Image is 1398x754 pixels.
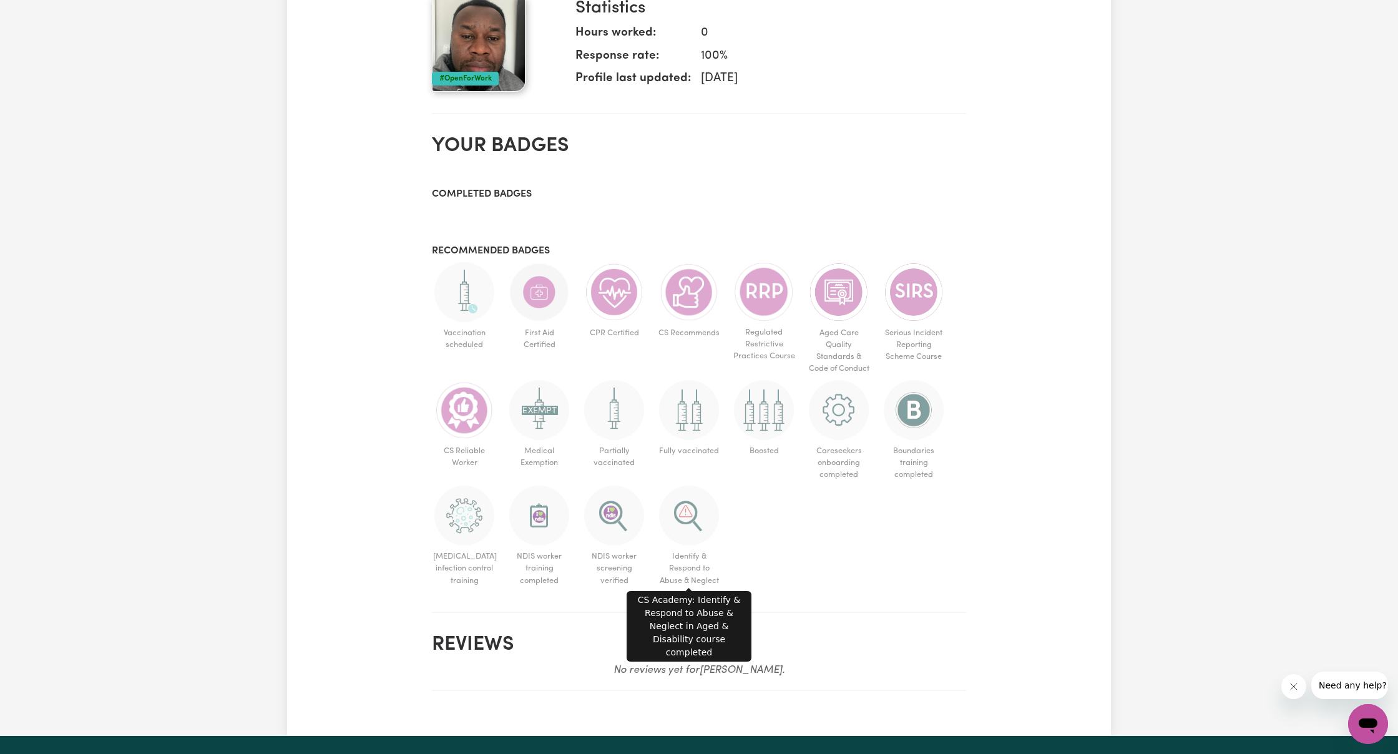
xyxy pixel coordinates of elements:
[509,262,569,322] img: Care and support worker has completed First Aid Certification
[582,440,647,474] span: Partially vaccinated
[884,262,944,322] img: CS Academy: Serious Incident Reporting Scheme course completed
[657,440,721,462] span: Fully vaccinated
[584,486,644,546] img: NDIS Worker Screening Verified
[627,591,751,662] div: CS Academy: Identify & Respond to Abuse & Neglect in Aged & Disability course completed
[881,322,946,368] span: Serious Incident Reporting Scheme Course
[731,321,796,368] span: Regulated Restrictive Practices Course
[881,440,946,486] span: Boundaries training completed
[507,440,572,474] span: Medical Exemption
[509,380,569,440] img: Worker has a medical exemption and cannot receive COVID-19 vaccine
[1281,674,1306,699] iframe: Close message
[432,440,497,474] span: CS Reliable Worker
[432,188,966,200] h3: Completed badges
[806,322,871,380] span: Aged Care Quality Standards & Code of Conduct
[575,47,691,71] dt: Response rate:
[584,380,644,440] img: Care and support worker has received 1 dose of the COVID-19 vaccine
[734,262,794,321] img: CS Academy: Regulated Restrictive Practices course completed
[809,262,869,322] img: CS Academy: Aged Care Quality Standards & Code of Conduct course completed
[575,24,691,47] dt: Hours worked:
[434,262,494,322] img: Care and support worker has booked an appointment and is waiting for the first dose of the COVID-...
[657,546,721,592] span: Identify & Respond to Abuse & Neglect
[432,546,497,592] span: [MEDICAL_DATA] infection control training
[582,322,647,344] span: CPR Certified
[575,70,691,93] dt: Profile last updated:
[509,486,569,546] img: CS Academy: Introduction to NDIS Worker Training course completed
[434,486,494,546] img: CS Academy: COVID-19 Infection Control Training course completed
[806,440,871,486] span: Careseekers onboarding completed
[809,380,869,440] img: CS Academy: Careseekers Onboarding course completed
[1311,672,1388,699] iframe: Message from company
[659,486,719,546] img: CS Academy: Identify & Respond to Abuse & Neglect in Aged & Disability course completed
[432,245,966,257] h3: Recommended badges
[657,322,721,344] span: CS Recommends
[432,72,499,86] div: #OpenForWork
[582,546,647,592] span: NDIS worker screening verified
[691,47,956,66] dd: 100 %
[731,440,796,462] span: Boosted
[691,24,956,42] dd: 0
[434,380,494,440] img: Care worker is most reliable worker
[507,546,572,592] span: NDIS worker training completed
[507,322,572,356] span: First Aid Certified
[734,380,794,440] img: Care and support worker has received booster dose of COVID-19 vaccination
[432,633,966,657] h2: Reviews
[659,262,719,322] img: Care worker is recommended by Careseekers
[613,665,785,675] em: No reviews yet for [PERSON_NAME] .
[1348,704,1388,744] iframe: Button to launch messaging window
[691,70,956,88] dd: [DATE]
[432,322,497,356] span: Vaccination scheduled
[659,380,719,440] img: Care and support worker has received 2 doses of COVID-19 vaccine
[432,134,966,158] h2: Your badges
[884,380,944,440] img: CS Academy: Boundaries in care and support work course completed
[584,262,644,322] img: Care and support worker has completed CPR Certification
